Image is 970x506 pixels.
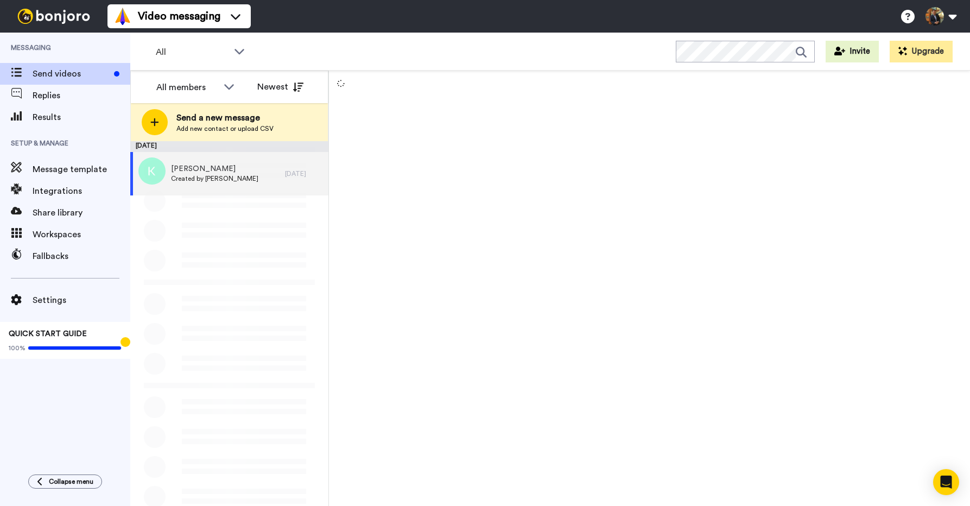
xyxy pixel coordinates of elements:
[33,163,130,176] span: Message template
[156,46,229,59] span: All
[138,9,220,24] span: Video messaging
[176,111,274,124] span: Send a new message
[176,124,274,133] span: Add new contact or upload CSV
[33,206,130,219] span: Share library
[114,8,131,25] img: vm-color.svg
[33,185,130,198] span: Integrations
[33,294,130,307] span: Settings
[130,141,328,152] div: [DATE]
[33,250,130,263] span: Fallbacks
[33,89,130,102] span: Replies
[138,157,166,185] img: k.png
[33,111,130,124] span: Results
[890,41,953,62] button: Upgrade
[33,67,110,80] span: Send videos
[13,9,94,24] img: bj-logo-header-white.svg
[285,169,323,178] div: [DATE]
[249,76,312,98] button: Newest
[9,330,87,338] span: QUICK START GUIDE
[933,469,959,495] div: Open Intercom Messenger
[826,41,879,62] button: Invite
[9,344,26,352] span: 100%
[33,228,130,241] span: Workspaces
[156,81,218,94] div: All members
[28,475,102,489] button: Collapse menu
[171,174,258,183] span: Created by [PERSON_NAME]
[121,337,130,347] div: Tooltip anchor
[171,163,258,174] span: [PERSON_NAME]
[49,477,93,486] span: Collapse menu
